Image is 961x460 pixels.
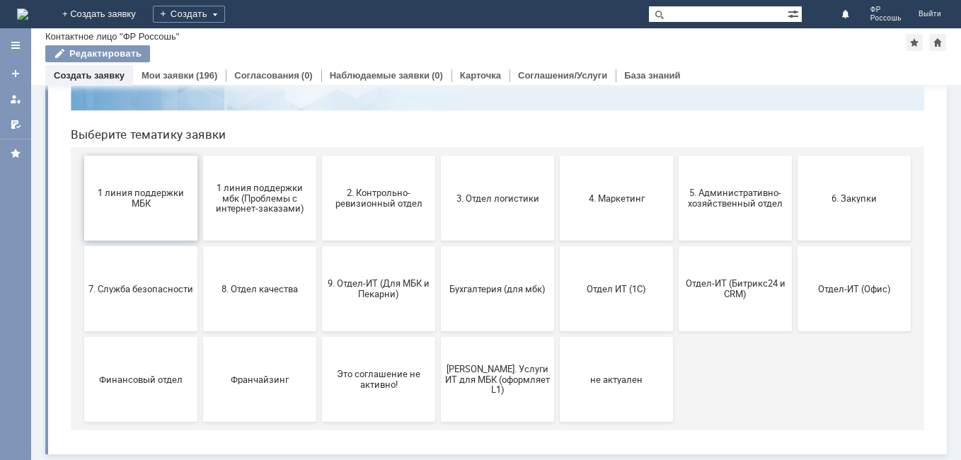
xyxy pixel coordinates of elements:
[11,142,865,156] header: Выберите тематику заявки
[148,388,253,398] span: Франчайзинг
[54,70,125,81] a: Создать заявку
[381,260,495,345] button: Бухгалтерия (для мбк)
[624,70,680,81] a: База знаний
[742,297,847,308] span: Отдел-ИТ (Офис)
[148,297,253,308] span: 8. Отдел качества
[870,14,902,23] span: Россошь
[263,351,376,436] button: Это соглашение не активно!
[267,383,372,404] span: Это соглашение не активно!
[386,297,490,308] span: Бухгалтерия (для мбк)
[153,6,225,23] div: Создать
[142,70,194,81] a: Мои заявки
[386,207,490,217] span: 3. Отдел логистики
[25,351,138,436] button: Финансовый отдел
[500,260,614,345] button: Отдел ИТ (1С)
[500,170,614,255] button: 4. Маркетинг
[144,351,257,436] button: Франчайзинг
[623,292,728,314] span: Отдел-ИТ (Битрикс24 и CRM)
[518,70,607,81] a: Соглашения/Услуги
[738,170,851,255] button: 6. Закупки
[742,207,847,217] span: 6. Закупки
[906,34,923,51] div: Добавить в избранное
[17,8,28,20] img: logo
[234,70,299,81] a: Согласования
[17,8,28,20] a: Перейти на домашнюю страницу
[25,170,138,255] button: 1 линия поддержки МБК
[870,6,902,14] span: ФР
[25,260,138,345] button: 7. Служба безопасности
[297,63,580,89] input: Например, почта или справка
[4,113,27,136] a: Мои согласования
[301,70,313,81] div: (0)
[619,260,732,345] button: Отдел-ИТ (Битрикс24 и CRM)
[29,388,134,398] span: Финансовый отдел
[386,377,490,409] span: [PERSON_NAME]. Услуги ИТ для МБК (оформляет L1)
[144,170,257,255] button: 1 линия поддержки мбк (Проблемы с интернет-заказами)
[330,70,430,81] a: Наблюдаемые заявки
[267,202,372,223] span: 2. Контрольно-ревизионный отдел
[267,292,372,314] span: 9. Отдел-ИТ (Для МБК и Пекарни)
[144,260,257,345] button: 8. Отдел качества
[432,70,443,81] div: (0)
[29,297,134,308] span: 7. Служба безопасности
[929,34,946,51] div: Сделать домашней страницей
[381,351,495,436] button: [PERSON_NAME]. Услуги ИТ для МБК (оформляет L1)
[505,388,609,398] span: не актуален
[4,62,27,85] a: Создать заявку
[45,31,179,42] div: Контактное лицо "ФР Россошь"
[148,196,253,228] span: 1 линия поддержки мбк (Проблемы с интернет-заказами)
[29,202,134,223] span: 1 линия поддержки МБК
[263,260,376,345] button: 9. Отдел-ИТ (Для МБК и Пекарни)
[196,70,217,81] div: (196)
[788,6,802,20] span: Расширенный поиск
[4,88,27,110] a: Мои заявки
[297,35,580,49] label: Воспользуйтесь поиском
[460,70,501,81] a: Карточка
[500,351,614,436] button: не актуален
[505,297,609,308] span: Отдел ИТ (1С)
[738,260,851,345] button: Отдел-ИТ (Офис)
[623,202,728,223] span: 5. Административно-хозяйственный отдел
[263,170,376,255] button: 2. Контрольно-ревизионный отдел
[381,170,495,255] button: 3. Отдел логистики
[619,170,732,255] button: 5. Административно-хозяйственный отдел
[505,207,609,217] span: 4. Маркетинг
